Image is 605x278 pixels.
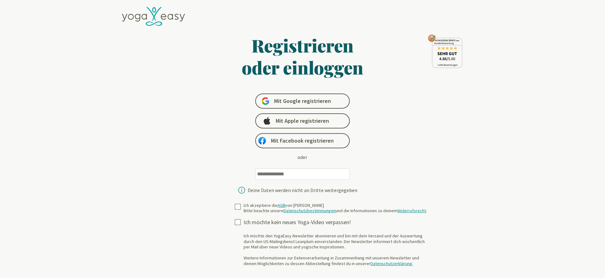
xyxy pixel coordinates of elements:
a: Datenschutzerklärung. [371,261,413,266]
span: Mit Apple registrieren [276,117,329,125]
div: Ich möchte den YogaEasy-Newsletter abonnieren und bin mit dem Versand und der Auswertung durch de... [244,233,432,266]
img: ausgezeichnet_seal.png [428,34,462,68]
a: Mit Facebook registrieren [255,133,350,148]
a: Mit Google registrieren [255,94,350,109]
span: Mit Facebook registrieren [271,137,334,145]
span: Mit Google registrieren [274,97,331,105]
div: oder [297,153,307,161]
a: Widerrufsrecht [397,208,426,213]
a: AGB [278,202,285,208]
div: Ich akzeptiere die von [PERSON_NAME] Bitte beachte unsere und die Informationen zu deinem . [244,203,427,214]
div: Deine Daten werden nicht an Dritte weitergegeben [248,188,357,193]
div: Ich möchte kein neues Yoga-Video verpassen! [244,219,432,226]
a: Datenschutzbestimmungen [284,208,336,213]
h1: Registrieren oder einloggen [181,34,424,78]
a: Mit Apple registrieren [255,113,350,128]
